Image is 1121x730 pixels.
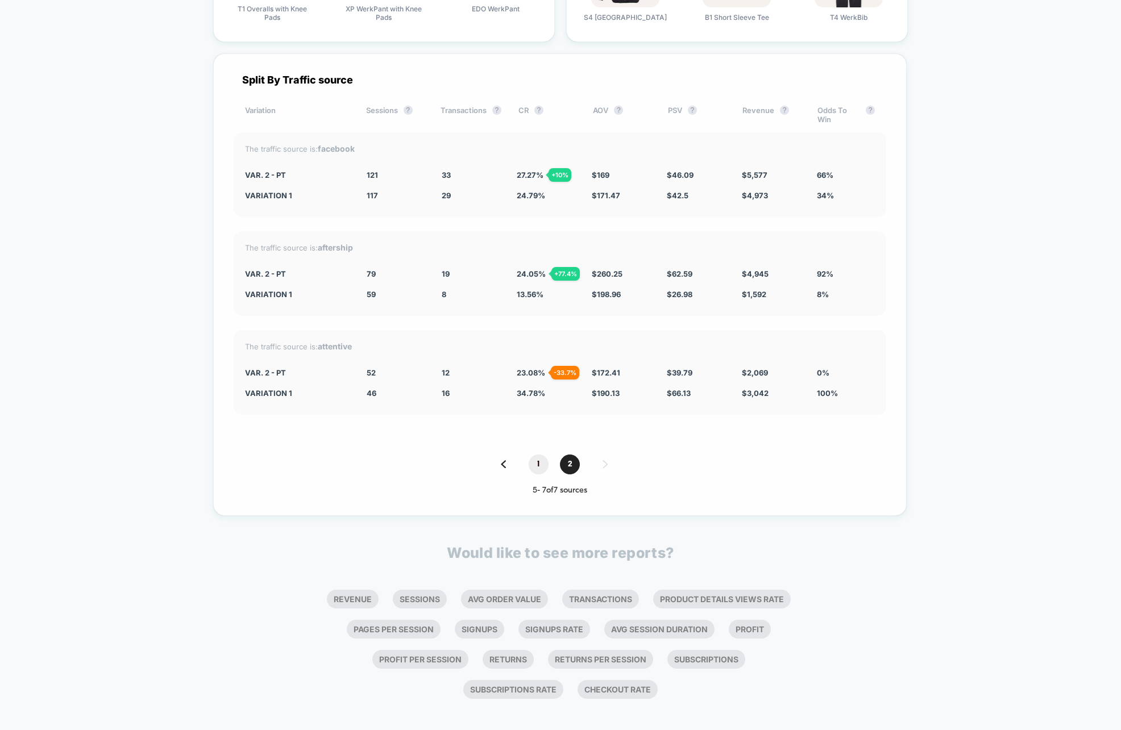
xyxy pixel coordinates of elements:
div: Variation [245,106,349,124]
span: XP WerkPant with Knee Pads [341,5,426,22]
span: $ 26.98 [667,290,692,299]
div: Var. 2 - PT [245,170,350,180]
li: Transactions [562,590,639,608]
li: Profit Per Session [372,650,468,669]
span: $ 198.96 [592,290,621,299]
span: T1 Overalls with Knee Pads [230,5,315,22]
span: 1 [529,454,549,474]
li: Returns [483,650,534,669]
div: AOV [593,106,650,124]
li: Pages Per Session [347,620,441,639]
span: 46 [367,389,376,398]
div: The traffic source is: [245,243,875,252]
div: The traffic source is: [245,144,875,153]
div: 100% [817,389,875,398]
div: CR [518,106,576,124]
li: Avg Session Duration [604,620,715,639]
span: 117 [367,191,378,200]
span: $ 46.09 [667,170,694,180]
span: 79 [367,269,376,278]
span: 2 [560,454,580,474]
li: Product Details Views Rate [653,590,791,608]
span: $ 4,973 [742,191,768,200]
span: 27.27 % [517,170,543,180]
div: - 33.7 % [551,366,579,379]
li: Subscriptions Rate [463,680,563,699]
span: 8 [442,290,446,299]
span: $ 66.13 [667,389,691,398]
span: $ 42.5 [667,191,688,200]
div: Revenue [742,106,800,124]
span: $ 172.41 [592,368,620,377]
span: 13.56 % [517,290,543,299]
div: PSV [668,106,725,124]
span: $ 171.47 [592,191,620,200]
div: Variation 1 [245,389,350,398]
div: + 10 % [549,168,571,182]
p: Would like to see more reports? [447,544,674,561]
span: $ 190.13 [592,389,620,398]
div: + 77.4 % [551,267,580,281]
div: 34% [817,191,875,200]
button: ? [534,106,543,115]
span: $ 4,945 [742,269,769,278]
li: Signups [455,620,504,639]
div: Transactions [441,106,501,124]
span: S4 [GEOGRAPHIC_DATA] [584,13,667,22]
button: ? [492,106,501,115]
span: 52 [367,368,376,377]
li: Returns Per Session [548,650,653,669]
button: ? [780,106,789,115]
li: Revenue [327,590,379,608]
span: 16 [442,389,450,398]
li: Avg Order Value [461,590,548,608]
span: $ 169 [592,170,609,180]
div: Variation 1 [245,191,350,200]
strong: attentive [318,341,352,351]
div: Var. 2 - PT [245,368,350,377]
strong: aftership [318,243,353,252]
span: 121 [367,170,378,180]
li: Signups Rate [518,620,590,639]
img: pagination back [501,460,506,468]
span: $ 39.79 [667,368,692,377]
span: $ 62.59 [667,269,692,278]
button: ? [688,106,697,115]
button: ? [404,106,413,115]
span: T4 WerkBib [830,13,867,22]
button: ? [614,106,623,115]
span: 19 [442,269,450,278]
div: Sessions [366,106,424,124]
span: 34.78 % [517,389,545,398]
div: Variation 1 [245,290,350,299]
span: $ 1,592 [742,290,766,299]
strong: facebook [318,144,355,153]
div: Odds To Win [817,106,875,124]
span: 12 [442,368,450,377]
li: Checkout Rate [578,680,658,699]
span: 24.79 % [517,191,545,200]
li: Sessions [393,590,447,608]
span: 23.08 % [517,368,545,377]
li: Subscriptions [667,650,745,669]
div: 8% [817,290,875,299]
span: $ 2,069 [742,368,768,377]
li: Profit [729,620,771,639]
span: 24.05 % [517,269,546,278]
div: 66% [817,170,875,180]
span: B1 Short Sleeve Tee [705,13,769,22]
span: EDO WerkPant [472,5,520,13]
span: 33 [442,170,451,180]
span: $ 3,042 [742,389,769,398]
span: $ 260.25 [592,269,622,278]
div: 5 - 7 of 7 sources [234,486,886,495]
div: The traffic source is: [245,341,875,351]
span: 29 [442,191,451,200]
div: Split By Traffic source [234,74,886,86]
div: 0% [817,368,875,377]
span: 59 [367,290,376,299]
div: Var. 2 - PT [245,269,350,278]
button: ? [866,106,875,115]
span: $ 5,577 [742,170,767,180]
div: 92% [817,269,875,278]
